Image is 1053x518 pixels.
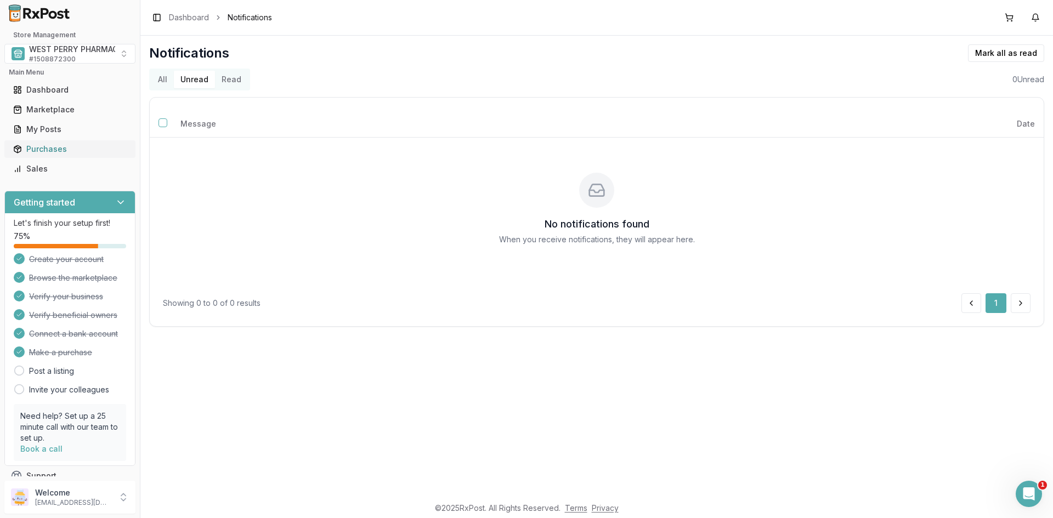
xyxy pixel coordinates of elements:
a: Purchases [9,139,131,159]
p: Need help? Set up a 25 minute call with our team to set up. [20,411,120,443]
span: Make a purchase [29,347,92,358]
span: Connect a bank account [29,328,118,339]
div: Purchases [13,144,127,155]
a: Terms [565,503,587,513]
span: Verify your business [29,291,103,302]
th: Message [172,111,694,137]
a: Privacy [592,503,619,513]
span: Verify beneficial owners [29,310,117,321]
div: 0 Unread [1012,74,1044,85]
div: Marketplace [13,104,127,115]
span: # 1508872300 [29,55,76,64]
span: Notifications [228,12,272,23]
h1: Notifications [149,44,229,62]
div: Sales [13,163,127,174]
a: Invite your colleagues [29,384,109,395]
span: Browse the marketplace [29,272,117,283]
a: Dashboard [169,12,209,23]
div: My Posts [13,124,127,135]
iframe: Intercom live chat [1016,481,1042,507]
button: Unread [174,71,215,88]
span: Create your account [29,254,104,265]
p: Let's finish your setup first! [14,218,126,229]
a: My Posts [9,119,131,139]
img: User avatar [11,488,29,506]
p: Welcome [35,487,111,498]
div: Showing 0 to 0 of 0 results [163,298,261,309]
th: Date [694,111,1044,137]
span: 1 [1038,481,1047,489]
h2: Store Management [4,31,135,39]
button: All [151,71,174,88]
h2: Main Menu [9,68,131,77]
a: Post a listing [29,366,74,377]
a: Marketplace [9,100,131,119]
nav: breadcrumb [169,12,272,23]
button: Purchases [4,140,135,158]
span: WEST PERRY PHARMACY INC [29,44,139,55]
h3: No notifications found [545,217,649,232]
span: 75 % [14,231,30,242]
button: 1 [986,293,1006,313]
h3: Getting started [14,196,75,209]
button: Mark all as read [968,44,1044,62]
button: My Posts [4,121,135,138]
img: RxPost Logo [4,4,75,22]
p: When you receive notifications, they will appear here. [499,234,695,245]
a: Dashboard [9,80,131,100]
a: Book a call [20,444,63,453]
button: Sales [4,160,135,178]
a: Sales [9,159,131,179]
button: Support [4,466,135,486]
p: [EMAIL_ADDRESS][DOMAIN_NAME] [35,498,111,507]
button: Select a view [4,44,135,64]
button: Dashboard [4,81,135,99]
button: Select all notifications [158,118,167,127]
div: Dashboard [13,84,127,95]
button: Marketplace [4,101,135,118]
button: Read [215,71,248,88]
